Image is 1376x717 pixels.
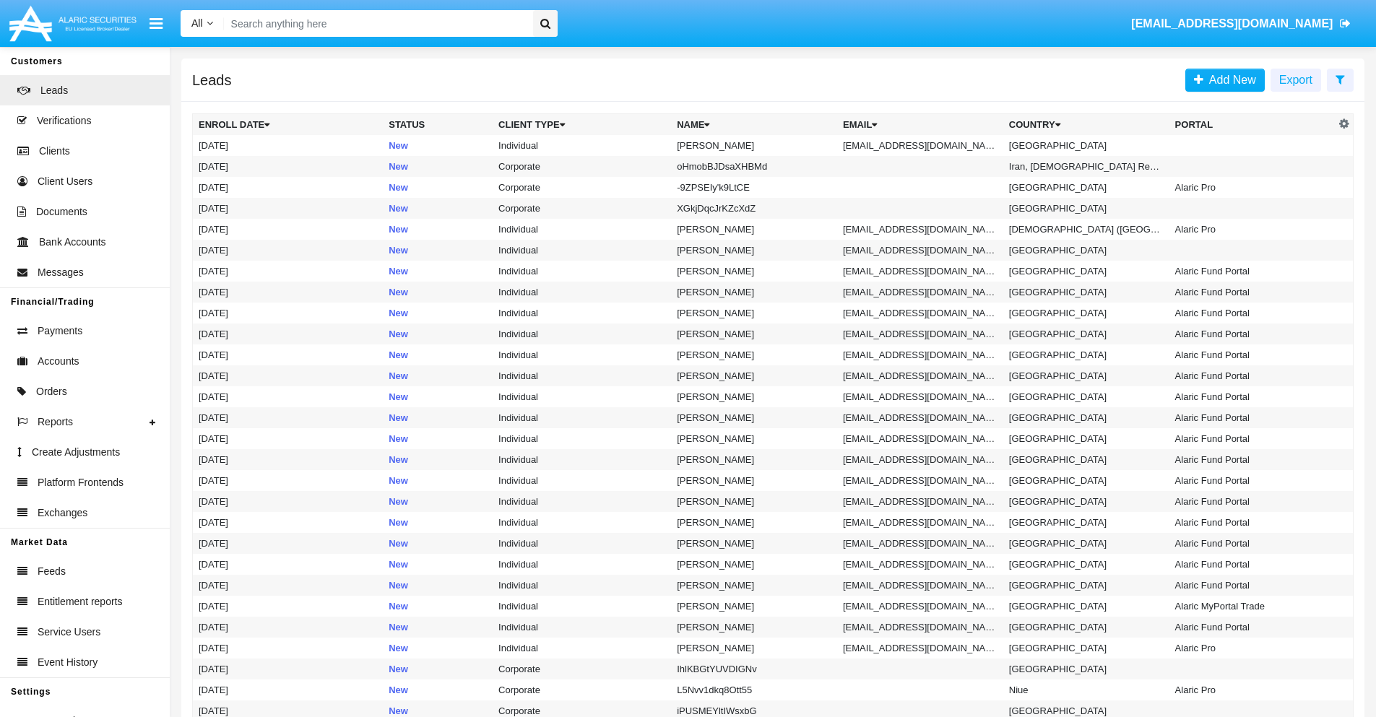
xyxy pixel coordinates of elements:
td: [DATE] [193,240,384,261]
td: [PERSON_NAME] [671,303,837,323]
td: New [383,638,493,659]
td: Alaric Fund Portal [1169,282,1336,303]
td: [GEOGRAPHIC_DATA] [1003,428,1169,449]
td: Individual [493,282,671,303]
td: Individual [493,512,671,533]
td: [PERSON_NAME] [671,428,837,449]
td: New [383,198,493,219]
td: [PERSON_NAME] [671,554,837,575]
span: Entitlement reports [38,594,123,609]
td: Individual [493,135,671,156]
td: Individual [493,491,671,512]
td: New [383,303,493,323]
td: [EMAIL_ADDRESS][DOMAIN_NAME] [837,219,1003,240]
input: Search [224,10,528,37]
td: Iran, [DEMOGRAPHIC_DATA] Republic of [1003,156,1169,177]
td: Alaric Fund Portal [1169,512,1336,533]
td: Alaric Fund Portal [1169,470,1336,491]
th: Name [671,114,837,136]
td: [PERSON_NAME] [671,491,837,512]
td: [DATE] [193,617,384,638]
td: L5Nvv1dkq8Ott55 [671,679,837,700]
td: [EMAIL_ADDRESS][DOMAIN_NAME] [837,638,1003,659]
td: [PERSON_NAME] [671,470,837,491]
td: [GEOGRAPHIC_DATA] [1003,365,1169,386]
td: Individual [493,470,671,491]
td: New [383,575,493,596]
span: All [191,17,203,29]
td: [PERSON_NAME] [671,282,837,303]
td: [DATE] [193,596,384,617]
td: [DATE] [193,554,384,575]
td: [DATE] [193,491,384,512]
span: Orders [36,384,67,399]
td: Individual [493,240,671,261]
th: Client Type [493,114,671,136]
td: [PERSON_NAME] [671,240,837,261]
td: New [383,679,493,700]
td: New [383,261,493,282]
th: Email [837,114,1003,136]
td: [GEOGRAPHIC_DATA] [1003,554,1169,575]
td: New [383,386,493,407]
td: Corporate [493,156,671,177]
td: New [383,617,493,638]
td: Alaric Fund Portal [1169,533,1336,554]
td: [DATE] [193,156,384,177]
td: [EMAIL_ADDRESS][DOMAIN_NAME] [837,282,1003,303]
td: Individual [493,428,671,449]
td: [DATE] [193,365,384,386]
td: Niue [1003,679,1169,700]
span: Create Adjustments [32,445,120,460]
td: [GEOGRAPHIC_DATA] [1003,575,1169,596]
td: Individual [493,449,671,470]
td: New [383,177,493,198]
td: [PERSON_NAME] [671,638,837,659]
td: [DATE] [193,135,384,156]
td: [GEOGRAPHIC_DATA] [1003,617,1169,638]
td: [PERSON_NAME] [671,386,837,407]
span: Bank Accounts [39,235,106,250]
td: [PERSON_NAME] [671,365,837,386]
td: Alaric Fund Portal [1169,491,1336,512]
span: Platform Frontends [38,475,124,490]
td: [EMAIL_ADDRESS][DOMAIN_NAME] [837,575,1003,596]
th: Status [383,114,493,136]
td: Individual [493,407,671,428]
td: New [383,428,493,449]
td: [PERSON_NAME] [671,533,837,554]
td: [EMAIL_ADDRESS][DOMAIN_NAME] [837,491,1003,512]
td: [PERSON_NAME] [671,344,837,365]
td: Corporate [493,177,671,198]
td: New [383,365,493,386]
td: [GEOGRAPHIC_DATA] [1003,386,1169,407]
td: New [383,659,493,679]
td: [DATE] [193,177,384,198]
td: New [383,533,493,554]
td: [EMAIL_ADDRESS][DOMAIN_NAME][PERSON_NAME] [837,596,1003,617]
td: Individual [493,323,671,344]
td: New [383,282,493,303]
td: [GEOGRAPHIC_DATA] [1003,303,1169,323]
td: Individual [493,365,671,386]
span: Event History [38,655,98,670]
td: Alaric Fund Portal [1169,554,1336,575]
td: [DATE] [193,303,384,323]
th: Country [1003,114,1169,136]
td: [EMAIL_ADDRESS][DOMAIN_NAME] [837,617,1003,638]
td: [EMAIL_ADDRESS][DOMAIN_NAME] [837,261,1003,282]
td: Alaric Fund Portal [1169,344,1336,365]
td: Individual [493,386,671,407]
td: [PERSON_NAME] [671,135,837,156]
span: Service Users [38,625,100,640]
td: [GEOGRAPHIC_DATA] [1003,491,1169,512]
td: Individual [493,575,671,596]
td: New [383,407,493,428]
td: [DATE] [193,219,384,240]
span: Clients [39,144,70,159]
td: IhlKBGtYUVDIGNv [671,659,837,679]
span: Add New [1203,74,1256,86]
span: Verifications [37,113,91,129]
td: Alaric MyPortal Trade [1169,596,1336,617]
td: [DATE] [193,386,384,407]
